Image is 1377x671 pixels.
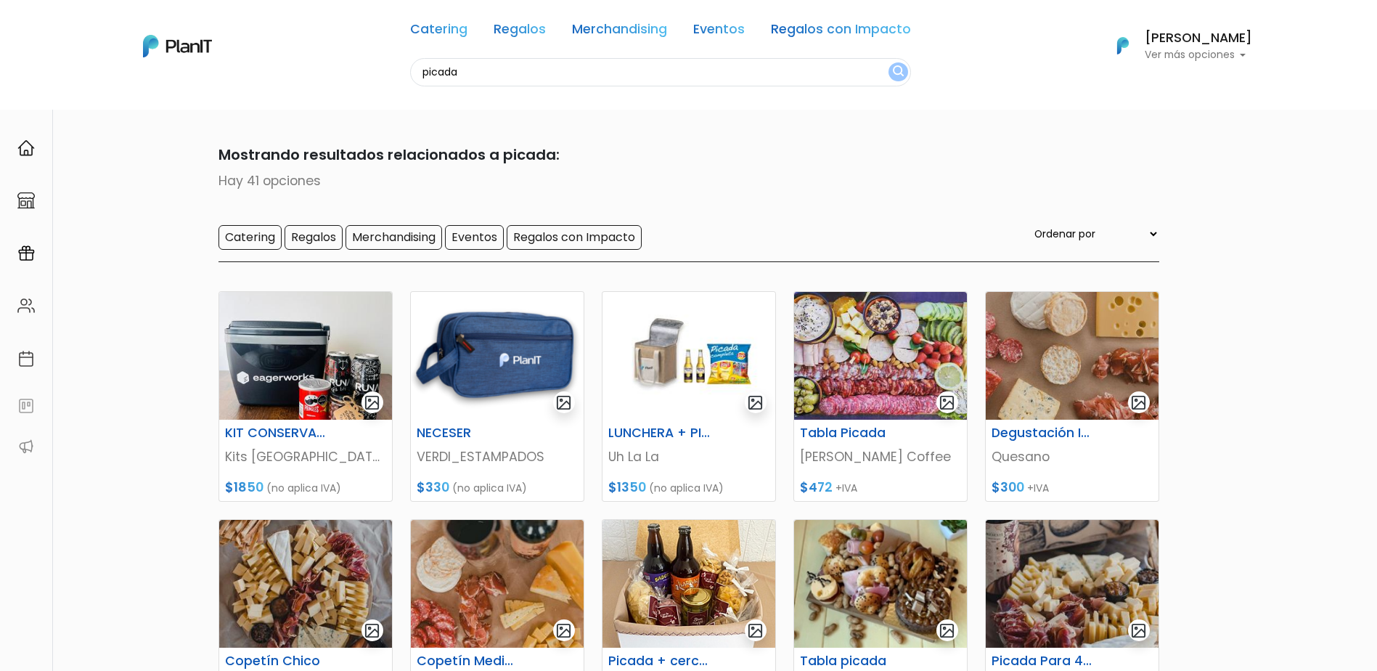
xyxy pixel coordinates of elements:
img: thumb_291502568_423304499517170_3141351948853887996_n.jpg [219,520,392,648]
img: thumb_277602859_525055205705588_5716073177570240040_n.jpg [411,520,584,648]
a: gallery-light Tabla Picada [PERSON_NAME] Coffee $472 +IVA [793,291,968,502]
img: partners-52edf745621dab592f3b2c58e3bca9d71375a7ef29c3b500c9f145b62cc070d4.svg [17,438,35,455]
h6: [PERSON_NAME] [1145,32,1252,45]
a: gallery-light Degustación Individual Quesano $300 +IVA [985,291,1159,502]
img: feedback-78b5a0c8f98aac82b08bfc38622c3050aee476f2c9584af64705fc4e61158814.svg [17,397,35,415]
input: Merchandising [346,225,442,250]
img: gallery-light [1130,394,1147,411]
img: gallery-light [939,622,955,639]
input: Regalos [285,225,343,250]
a: gallery-light KIT CONSERVADORA Kits [GEOGRAPHIC_DATA] $1850 (no aplica IVA) [218,291,393,502]
img: gallery-light [555,622,572,639]
a: Regalos [494,23,546,41]
img: campaigns-02234683943229c281be62815700db0a1741e53638e28bf9629b52c665b00959.svg [17,245,35,262]
img: thumb_PHOTO-2024-03-26-08-59-59_2.jpg [219,292,392,420]
img: gallery-light [555,394,572,411]
span: $330 [417,479,449,496]
h6: Tabla picada [791,654,910,669]
button: PlanIt Logo [PERSON_NAME] Ver más opciones [1098,27,1252,65]
h6: KIT CONSERVADORA [216,426,335,441]
p: VERDI_ESTAMPADOS [417,447,578,466]
h6: Copetín Chico [216,654,335,669]
img: gallery-light [747,394,764,411]
img: thumb_Captura_de_pantalla_2025-03-13_160043.png [411,292,584,420]
p: [PERSON_NAME] Coffee [800,447,961,466]
input: Catering [218,225,282,250]
img: gallery-light [364,394,380,411]
span: $1850 [225,479,263,496]
span: (no aplica IVA) [649,481,724,495]
img: search_button-432b6d5273f82d61273b3651a40e1bd1b912527efae98b1b7a1b2c0702e16a8d.svg [893,65,904,79]
p: Hay 41 opciones [218,171,1159,190]
h6: NECESER [408,426,527,441]
a: gallery-light NECESER VERDI_ESTAMPADOS $330 (no aplica IVA) [410,291,584,502]
img: gallery-light [364,622,380,639]
p: Mostrando resultados relacionados a picada: [218,144,1159,166]
p: Quesano [992,447,1153,466]
a: Eventos [693,23,745,41]
input: Regalos con Impacto [507,225,642,250]
h6: Degustación Individual [983,426,1102,441]
img: thumb_WhatsApp_Image_2022-05-03_at_13.52.05__1_.jpeg [794,292,967,420]
img: gallery-light [1130,622,1147,639]
input: Eventos [445,225,504,250]
img: thumb_274324637_318439446782206_5205964272055296275_n.jpg [986,292,1159,420]
span: $1350 [608,479,646,496]
p: Ver más opciones [1145,50,1252,60]
img: thumb_292177369_586620099475259_3304648675822818818_n.jpg [986,520,1159,648]
img: gallery-light [939,394,955,411]
img: thumb_8461A7C7-0DCB-420D-851F-47B0105434E6.jpeg [794,520,967,648]
a: Catering [410,23,467,41]
span: $472 [800,479,833,496]
input: Buscá regalos, desayunos, y más [410,58,911,86]
h6: Picada Para 40 Personas [983,654,1102,669]
a: Merchandising [572,23,667,41]
img: PlanIt Logo [1107,30,1139,62]
a: Regalos con Impacto [771,23,911,41]
h6: Copetín Mediano [408,654,527,669]
img: marketplace-4ceaa7011d94191e9ded77b95e3339b90024bf715f7c57f8cf31f2d8c509eaba.svg [17,192,35,209]
img: thumb_picada_box.jpg [602,520,775,648]
img: thumb_BASF.jpg [602,292,775,420]
span: (no aplica IVA) [452,481,527,495]
span: $300 [992,479,1024,496]
a: gallery-light LUNCHERA + PICADA Uh La La $1350 (no aplica IVA) [602,291,776,502]
h6: Tabla Picada [791,426,910,441]
p: Uh La La [608,447,769,466]
h6: Picada + cerceza x2 [600,654,719,669]
span: +IVA [1027,481,1049,495]
span: +IVA [835,481,857,495]
img: people-662611757002400ad9ed0e3c099ab2801c6687ba6c219adb57efc949bc21e19d.svg [17,297,35,314]
img: calendar-87d922413cdce8b2cf7b7f5f62616a5cf9e4887200fb71536465627b3292af00.svg [17,350,35,367]
img: gallery-light [747,622,764,639]
p: Kits [GEOGRAPHIC_DATA] [225,447,386,466]
span: (no aplica IVA) [266,481,341,495]
img: PlanIt Logo [143,35,212,57]
h6: LUNCHERA + PICADA [600,426,719,441]
img: home-e721727adea9d79c4d83392d1f703f7f8bce08238fde08b1acbfd93340b81755.svg [17,139,35,157]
